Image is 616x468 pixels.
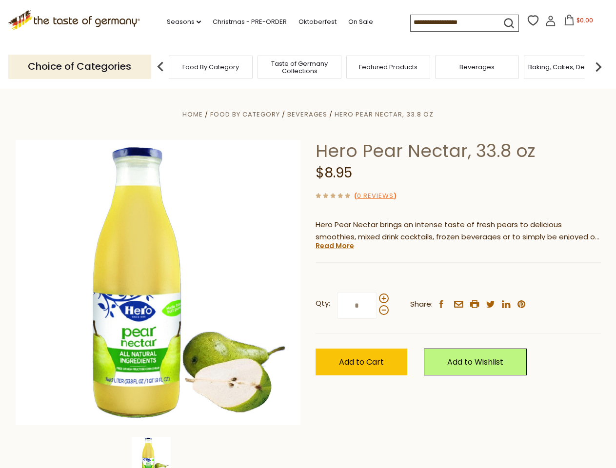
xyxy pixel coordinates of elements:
[213,17,287,27] a: Christmas - PRE-ORDER
[167,17,201,27] a: Seasons
[316,140,601,162] h1: Hero Pear Nectar, 33.8 oz
[182,63,239,71] a: Food By Category
[16,140,301,425] img: Hero Pear Nectar, 33.8 oz
[335,110,434,119] a: Hero Pear Nectar, 33.8 oz
[337,292,377,319] input: Qty:
[316,163,352,182] span: $8.95
[260,60,338,75] a: Taste of Germany Collections
[558,15,599,29] button: $0.00
[339,356,384,368] span: Add to Cart
[287,110,327,119] a: Beverages
[8,55,151,78] p: Choice of Categories
[357,191,394,201] a: 0 Reviews
[459,63,495,71] a: Beverages
[298,17,337,27] a: Oktoberfest
[151,57,170,77] img: previous arrow
[348,17,373,27] a: On Sale
[410,298,433,311] span: Share:
[528,63,604,71] a: Baking, Cakes, Desserts
[316,297,330,310] strong: Qty:
[316,219,601,243] p: Hero Pear Nectar brings an intense taste of fresh pears to delicious smoothies, mixed drink cockt...
[576,16,593,24] span: $0.00
[316,241,354,251] a: Read More
[424,349,527,375] a: Add to Wishlist
[182,110,203,119] a: Home
[210,110,280,119] a: Food By Category
[316,349,407,375] button: Add to Cart
[354,191,397,200] span: ( )
[359,63,417,71] a: Featured Products
[589,57,608,77] img: next arrow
